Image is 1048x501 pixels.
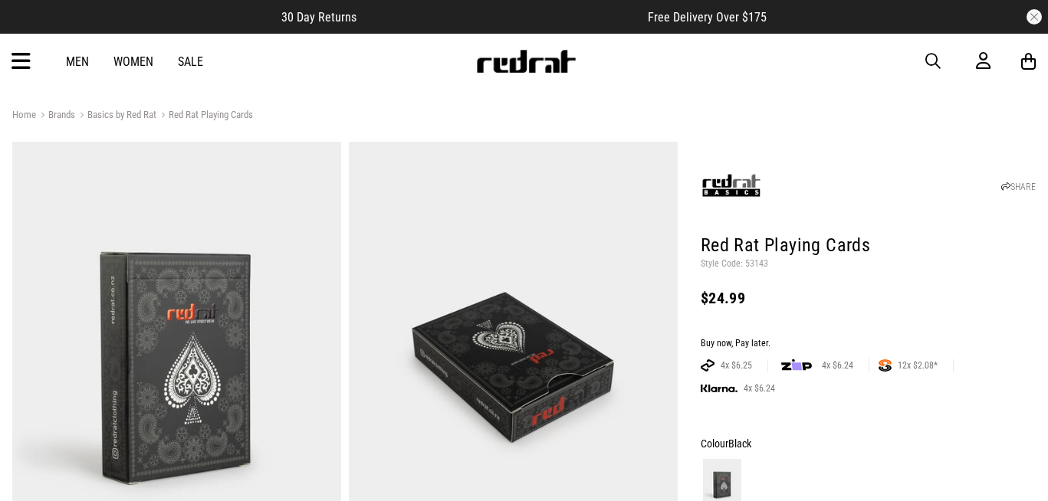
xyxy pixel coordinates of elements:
img: AFTERPAY [701,359,715,372]
a: SHARE [1001,182,1036,192]
iframe: Customer reviews powered by Trustpilot [387,9,617,25]
img: Basics by Red Rat [701,155,762,216]
div: $24.99 [701,289,1036,307]
a: Women [113,54,153,69]
h1: Red Rat Playing Cards [701,234,1036,258]
img: SPLITPAY [879,359,892,372]
a: Brands [36,109,75,123]
span: 4x $6.25 [715,359,758,372]
span: 30 Day Returns [281,10,356,25]
span: Free Delivery Over $175 [648,10,767,25]
span: Black [728,437,751,450]
img: zip [781,358,812,373]
span: 12x $2.08* [892,359,944,372]
a: Home [12,109,36,120]
img: KLARNA [701,385,738,393]
img: Redrat logo [475,50,577,73]
a: Red Rat Playing Cards [156,109,253,123]
a: Sale [178,54,203,69]
p: Style Code: 53143 [701,258,1036,270]
span: 4x $6.24 [816,359,859,372]
a: Basics by Red Rat [75,109,156,123]
div: Colour [701,434,1036,453]
a: Men [66,54,89,69]
span: 4x $6.24 [738,382,781,395]
div: Buy now, Pay later. [701,338,1036,350]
